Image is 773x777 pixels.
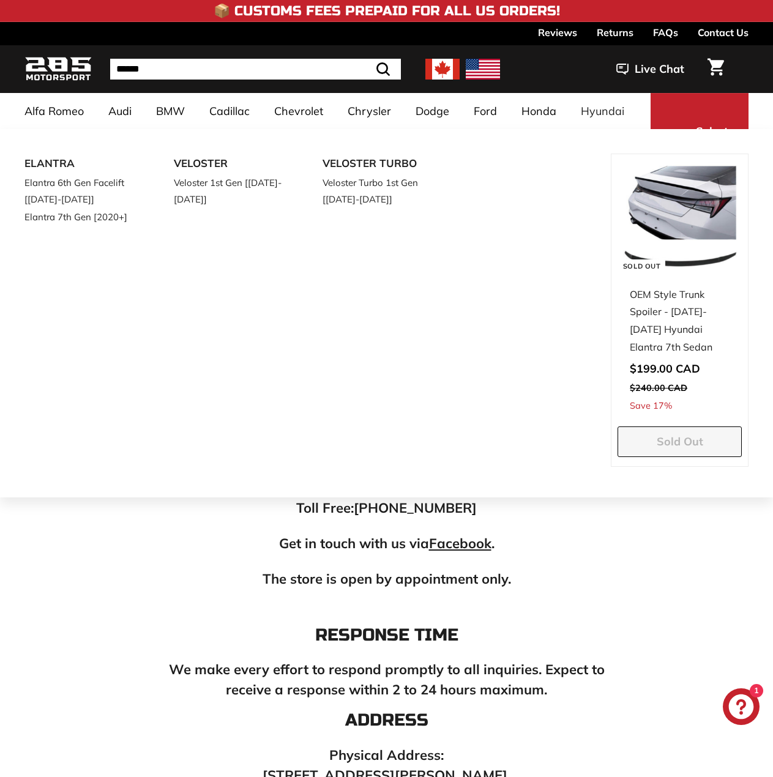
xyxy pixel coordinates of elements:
[429,535,491,552] a: Facebook
[491,535,495,552] strong: .
[630,286,730,356] div: OEM Style Trunk Spoiler - [DATE]-[DATE] Hyundai Elantra 7th Sedan
[461,93,509,129] a: Ford
[700,48,731,90] a: Cart
[403,93,461,129] a: Dodge
[618,259,665,273] div: Sold Out
[144,93,197,129] a: BMW
[569,93,637,129] a: Hyundai
[174,154,289,174] a: VELOSTER
[618,154,742,426] a: Sold Out hyundai elantra spoiler OEM Style Trunk Spoiler - [DATE]-[DATE] Hyundai Elantra 7th Seda...
[160,626,613,645] h3: Response Time
[509,93,569,129] a: Honda
[329,746,444,764] strong: Physical Address:
[653,22,678,43] a: FAQs
[635,61,684,77] span: Live Chat
[279,535,429,552] strong: Get in touch with us via
[335,93,403,129] a: Chrysler
[691,124,733,171] span: Select Your Vehicle
[698,22,749,43] a: Contact Us
[174,174,289,208] a: Veloster 1st Gen [[DATE]-[DATE]]
[600,54,700,84] button: Live Chat
[160,711,613,730] h3: Address
[630,398,672,414] span: Save 17%
[263,570,511,587] strong: The store is open by appointment only.
[262,93,335,129] a: Chevrolet
[622,159,737,273] img: hyundai elantra spoiler
[719,688,763,728] inbox-online-store-chat: Shopify online store chat
[12,93,96,129] a: Alfa Romeo
[24,208,140,226] a: Elantra 7th Gen [2020+]
[538,22,577,43] a: Reviews
[214,4,560,18] h4: 📦 Customs Fees Prepaid for All US Orders!
[96,93,144,129] a: Audi
[197,93,262,129] a: Cadillac
[323,174,438,208] a: Veloster Turbo 1st Gen [[DATE]-[DATE]]
[24,174,140,208] a: Elantra 6th Gen Facelift [[DATE]-[DATE]]
[24,154,140,174] a: ELANTRA
[630,382,687,393] span: $240.00 CAD
[110,59,401,80] input: Search
[323,154,438,174] a: VELOSTER TURBO
[296,499,354,516] strong: Toll Free:
[24,55,92,84] img: Logo_285_Motorsport_areodynamics_components
[630,362,700,376] span: $199.00 CAD
[657,434,703,448] span: Sold Out
[618,426,742,457] button: Sold Out
[597,22,633,43] a: Returns
[160,660,613,700] p: We make every effort to respond promptly to all inquiries. Expect to receive a response within 2 ...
